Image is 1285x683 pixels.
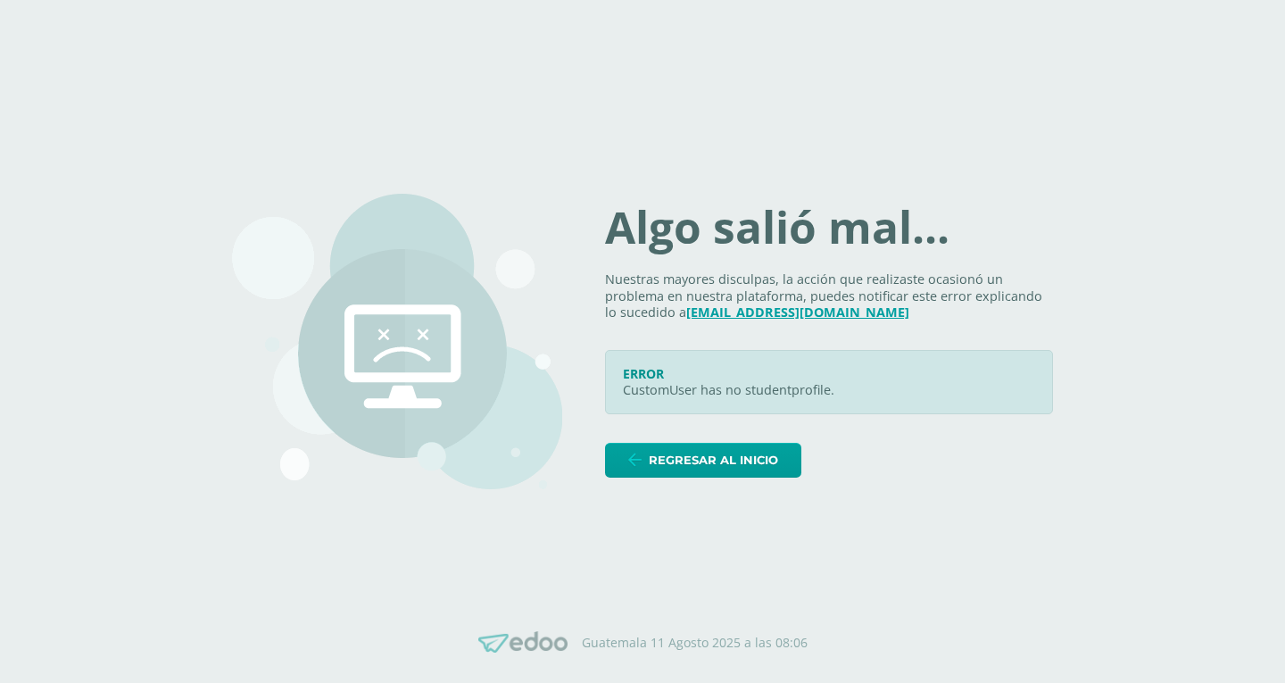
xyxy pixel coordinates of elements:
h1: Algo salió mal... [605,205,1053,250]
span: ERROR [623,365,664,382]
img: 500.png [232,194,562,489]
p: CustomUser has no studentprofile. [623,382,1035,399]
img: Edoo [478,631,568,654]
a: [EMAIL_ADDRESS][DOMAIN_NAME] [686,304,909,321]
a: Regresar al inicio [605,443,801,478]
p: Guatemala 11 Agosto 2025 a las 08:06 [582,635,808,651]
span: Regresar al inicio [649,444,778,477]
p: Nuestras mayores disculpas, la acción que realizaste ocasionó un problema en nuestra plataforma, ... [605,271,1053,321]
